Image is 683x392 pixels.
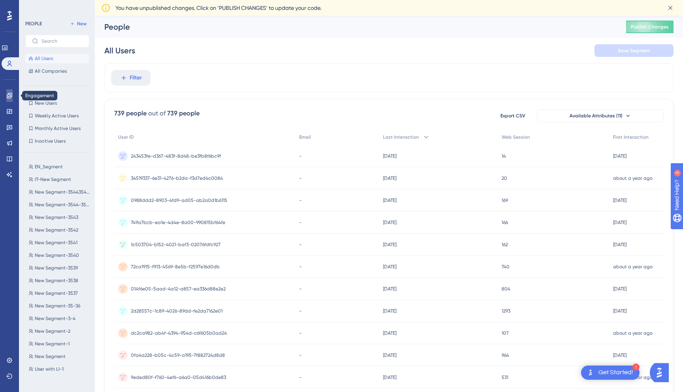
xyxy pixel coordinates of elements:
span: - [299,241,302,248]
span: EN_Segment [35,164,63,170]
span: New Segment [35,353,66,360]
time: [DATE] [613,198,626,203]
time: [DATE] [383,286,396,292]
span: Publish Changes [631,24,669,30]
span: New Users [35,100,57,106]
span: Available Attributes (11) [570,113,623,119]
span: Export CSV [500,113,525,119]
time: [DATE] [613,220,626,225]
span: Need Help? [19,2,49,11]
span: 34519337-6e31-4276-b2da-f3d7ed4c0084 [131,175,223,181]
span: 166 [502,219,508,226]
span: New [77,21,87,27]
span: 804 [502,286,510,292]
iframe: UserGuiding AI Assistant Launcher [650,361,674,384]
span: New Segment-3543 [35,214,78,220]
button: Weekly Active Users [25,111,89,121]
button: New Segment-3-4 [25,314,94,323]
button: New Segment-3538 [25,276,94,285]
span: IT-New Segment [35,176,71,183]
span: - [299,308,302,314]
span: - [299,175,302,181]
img: launcher-image-alternative-text [586,368,595,377]
span: 964 [502,352,509,358]
time: [DATE] [383,330,396,336]
span: 749a7bcb-ea1e-4d4e-8a00-990815bf64fe [131,219,225,226]
time: [DATE] [613,352,626,358]
span: Web Session [502,134,530,140]
span: New Segment-1 [35,341,70,347]
button: New [67,19,89,28]
span: 20 [502,175,507,181]
div: 739 people [114,109,147,118]
button: All Users [25,54,89,63]
span: 107 [502,330,509,336]
span: Email [299,134,311,140]
span: 531 [502,374,508,381]
span: dc2ca982-ab4f-4394-954d-c6f605b0ad24 [131,330,227,336]
span: First Interaction [613,134,649,140]
span: New Segment-3537 [35,290,78,296]
button: Available Attributes (11) [537,109,664,122]
time: [DATE] [613,308,626,314]
span: 72ca1915-f913-4569-8e5b-f2597e16d0db [131,264,220,270]
button: All Companies [25,66,89,76]
time: [DATE] [383,175,396,181]
button: New Segment-1 [25,339,94,349]
time: [DATE] [383,308,396,314]
div: out of [148,109,166,118]
time: [DATE] [383,242,396,247]
input: Search [42,38,83,44]
span: New Segment-3539 [35,265,78,271]
span: User with LI-1 [35,366,64,372]
span: New Segment-3538 [35,277,78,284]
span: Weekly Active Users [35,113,79,119]
button: IT-New Segment [25,175,94,184]
time: [DATE] [383,375,396,380]
button: New Segment-3543 [25,213,94,222]
span: New Segment-3544-3545 [35,202,91,208]
time: [DATE] [383,153,396,159]
div: Open Get Started! checklist, remaining modules: 1 [581,366,640,380]
button: New Segment-3540 [25,251,94,260]
button: New Users [25,98,89,108]
span: - [299,197,302,204]
span: 162 [502,241,508,248]
span: 1c503704-b152-4021-baf3-02076fdfc927 [131,241,221,248]
span: 243453fe-d367-483f-8d48-be3fb8f6bc9f [131,153,221,159]
time: [DATE] [613,242,626,247]
button: Inactive Users [25,136,89,146]
span: All Companies [35,68,67,74]
span: 9eded80f-f760-4ef6-a6a0-05d416b0de83 [131,374,226,381]
time: [DATE] [383,352,396,358]
button: Export CSV [493,109,532,122]
span: New Segment-3-4 [35,315,75,322]
div: 3 [55,4,57,10]
div: 1 [632,364,640,371]
button: New Segment-3537 [25,288,94,298]
span: User ID [118,134,134,140]
span: - [299,264,302,270]
span: New Segment-35-36 [35,303,80,309]
button: User with LI-1 [25,364,94,374]
span: 14 [502,153,506,159]
div: Get Started! [598,368,633,377]
button: New Segment-3542 [25,225,94,235]
span: 0fa4a228-b05c-4c59-a195-7f882724d8d8 [131,352,225,358]
button: New Segment-35443546-35443547 [25,187,94,197]
button: New Segment-2 [25,326,94,336]
span: New Segment-2 [35,328,70,334]
span: Filter [130,73,142,83]
button: Publish Changes [626,21,674,33]
span: 014f6e05-5aad-4a12-a857-ea336d88e2e2 [131,286,226,292]
span: - [299,352,302,358]
span: New Segment-3541 [35,239,77,246]
span: New Segment-3542 [35,227,78,233]
span: - [299,330,302,336]
span: Inactive Users [35,138,66,144]
span: Save Segment [618,47,650,54]
time: about a year ago [613,175,653,181]
span: You have unpublished changes. Click on ‘PUBLISH CHANGES’ to update your code. [115,3,321,13]
button: Monthly Active Users [25,124,89,133]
